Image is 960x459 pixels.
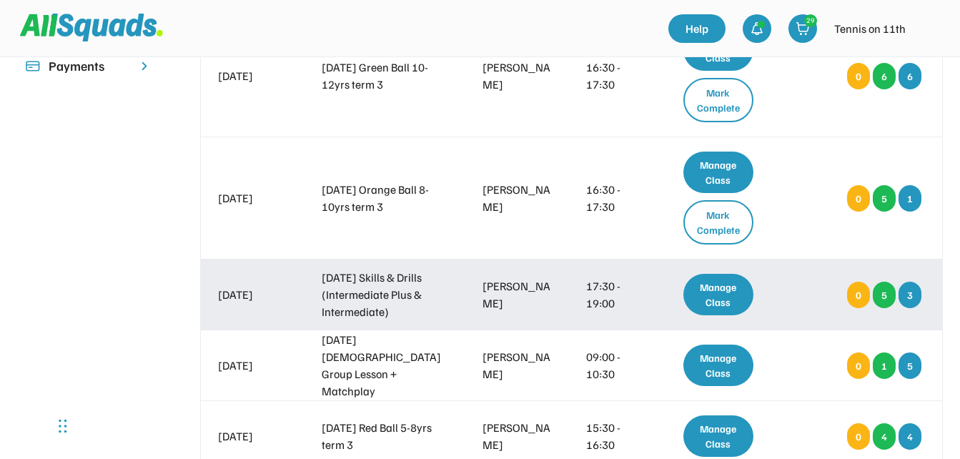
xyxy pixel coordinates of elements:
div: [DATE] [DEMOGRAPHIC_DATA] Group Lesson + Matchplay [322,331,449,400]
img: Squad%20Logo.svg [20,14,163,41]
div: 6 [899,63,921,89]
div: 0 [847,423,870,450]
div: Mark Complete [683,78,754,122]
img: shopping-cart-01%20%281%29.svg [796,21,810,36]
div: 0 [847,63,870,89]
div: Manage Class [683,152,754,193]
div: 4 [873,423,896,450]
div: [DATE] [218,189,289,207]
div: 0 [847,352,870,379]
div: 0 [847,185,870,212]
div: [PERSON_NAME] [483,181,553,215]
div: Manage Class [683,415,754,457]
div: 5 [873,282,896,308]
div: 5 [873,185,896,212]
div: [PERSON_NAME] [483,277,553,312]
div: 17:30 - 19:00 [586,277,643,312]
img: IMG_2979.png [914,14,943,43]
img: bell-03%20%281%29.svg [750,21,764,36]
div: [DATE] [218,286,289,303]
div: [DATE] Orange Ball 8-10yrs term 3 [322,181,449,215]
img: chevron-right.svg [137,59,152,73]
div: 5 [899,352,921,379]
div: Mark Complete [683,200,754,245]
div: 3 [899,282,921,308]
img: Icon%20%2815%29.svg [26,59,40,74]
div: 6 [873,63,896,89]
div: Manage Class [683,274,754,315]
div: 1 [873,352,896,379]
div: 1 [899,185,921,212]
div: 09:00 - 10:30 [586,348,643,382]
div: 4 [899,423,921,450]
div: Manage Class [683,345,754,386]
a: Help [668,14,726,43]
div: [DATE] Skills & Drills (Intermediate Plus & Intermediate) [322,269,449,320]
div: [DATE] [218,357,289,374]
div: 0 [847,282,870,308]
div: 15:30 - 16:30 [586,419,643,453]
div: [PERSON_NAME] [483,59,553,93]
div: Payments [49,56,129,76]
div: [DATE] [218,428,289,445]
div: 16:30 - 17:30 [586,59,643,93]
div: [DATE] Green Ball 10-12yrs term 3 [322,59,449,93]
div: [DATE] [218,67,289,84]
div: 29 [805,15,816,26]
div: Tennis on 11th [834,20,906,37]
div: [DATE] Red Ball 5-8yrs term 3 [322,419,449,453]
div: [PERSON_NAME] [483,348,553,382]
div: [PERSON_NAME] [483,419,553,453]
div: 16:30 - 17:30 [586,181,643,215]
